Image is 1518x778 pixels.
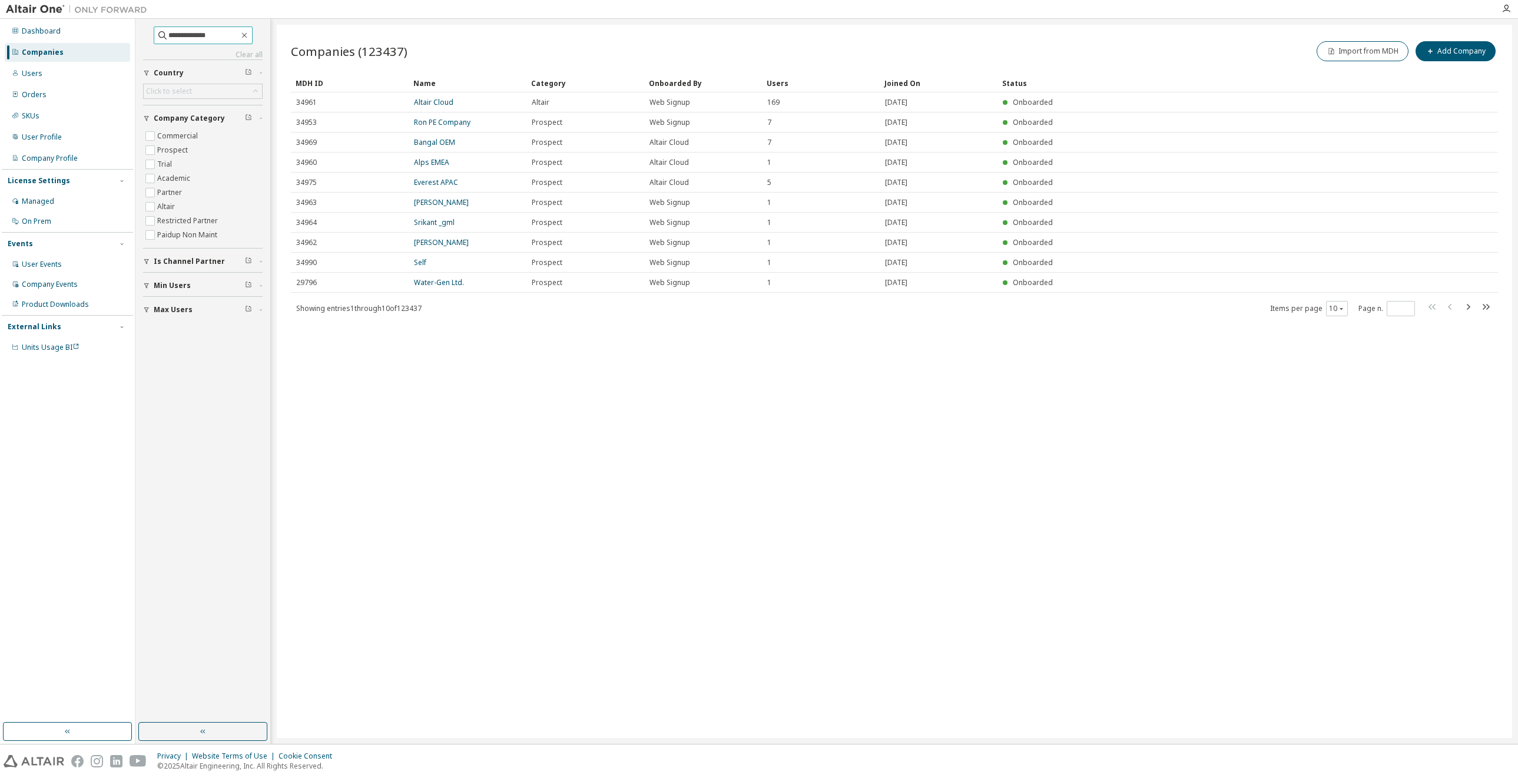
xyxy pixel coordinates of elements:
span: Altair [532,98,549,107]
img: facebook.svg [71,755,84,767]
img: Altair One [6,4,153,15]
span: 169 [767,98,780,107]
div: Joined On [884,74,993,92]
span: Onboarded [1013,97,1053,107]
span: Prospect [532,278,562,287]
span: 7 [767,138,771,147]
label: Prospect [157,143,190,157]
span: 34969 [296,138,317,147]
div: Company Profile [22,154,78,163]
span: [DATE] [885,98,907,107]
span: [DATE] [885,178,907,187]
span: 34963 [296,198,317,207]
div: Status [1002,74,1427,92]
span: [DATE] [885,278,907,287]
div: Category [531,74,639,92]
span: Altair Cloud [649,178,689,187]
div: SKUs [22,111,39,121]
img: linkedin.svg [110,755,122,767]
a: Self [414,257,426,267]
span: Web Signup [649,218,690,227]
div: Onboarded By [649,74,757,92]
a: Clear all [143,50,263,59]
span: Prospect [532,238,562,247]
span: 34953 [296,118,317,127]
span: Onboarded [1013,217,1053,227]
span: Prospect [532,158,562,167]
span: [DATE] [885,218,907,227]
span: 34961 [296,98,317,107]
a: Water-Gen Ltd. [414,277,464,287]
span: Prospect [532,178,562,187]
span: Clear filter [245,281,252,290]
span: [DATE] [885,158,907,167]
span: Clear filter [245,257,252,266]
span: Company Category [154,114,225,123]
span: Country [154,68,184,78]
span: Companies (123437) [291,43,407,59]
a: Ron PE Company [414,117,470,127]
span: 7 [767,118,771,127]
span: Clear filter [245,114,252,123]
span: Prospect [532,198,562,207]
span: Min Users [154,281,191,290]
span: 34960 [296,158,317,167]
span: Onboarded [1013,257,1053,267]
span: Items per page [1270,301,1348,316]
div: Events [8,239,33,249]
div: Dashboard [22,27,61,36]
span: 1 [767,198,771,207]
span: Prospect [532,258,562,267]
div: Product Downloads [22,300,89,309]
div: Company Events [22,280,78,289]
span: Web Signup [649,258,690,267]
label: Commercial [157,129,200,143]
span: Onboarded [1013,237,1053,247]
div: MDH ID [296,74,404,92]
span: Altair Cloud [649,158,689,167]
span: [DATE] [885,118,907,127]
div: On Prem [22,217,51,226]
span: Onboarded [1013,137,1053,147]
span: Onboarded [1013,117,1053,127]
span: Page n. [1358,301,1415,316]
a: Srikant _gml [414,217,455,227]
label: Altair [157,200,177,214]
div: License Settings [8,176,70,186]
div: Users [22,69,42,78]
label: Academic [157,171,193,186]
div: Companies [22,48,64,57]
button: Country [143,60,263,86]
span: Max Users [154,305,193,314]
span: Onboarded [1013,157,1053,167]
span: Onboarded [1013,277,1053,287]
img: youtube.svg [130,755,147,767]
span: 1 [767,238,771,247]
a: Alps EMEA [414,157,449,167]
a: Altair Cloud [414,97,453,107]
div: External Links [8,322,61,332]
span: Prospect [532,118,562,127]
span: Web Signup [649,118,690,127]
div: Cookie Consent [279,751,339,761]
span: 1 [767,278,771,287]
img: altair_logo.svg [4,755,64,767]
a: [PERSON_NAME] [414,237,469,247]
span: 34990 [296,258,317,267]
span: 34964 [296,218,317,227]
button: Import from MDH [1317,41,1408,61]
span: 1 [767,158,771,167]
a: Everest APAC [414,177,458,187]
span: [DATE] [885,198,907,207]
span: [DATE] [885,258,907,267]
label: Partner [157,186,184,200]
span: 34975 [296,178,317,187]
button: Min Users [143,273,263,299]
span: 29796 [296,278,317,287]
div: Managed [22,197,54,206]
span: 1 [767,218,771,227]
p: © 2025 Altair Engineering, Inc. All Rights Reserved. [157,761,339,771]
span: Web Signup [649,198,690,207]
div: Privacy [157,751,192,761]
a: Bangal OEM [414,137,455,147]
